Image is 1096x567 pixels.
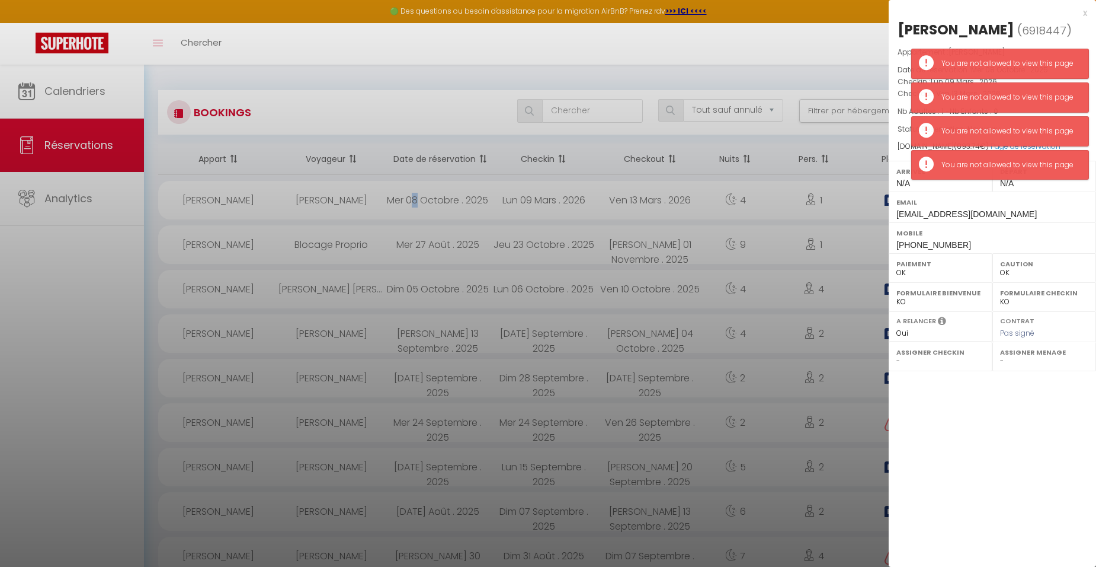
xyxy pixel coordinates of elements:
label: Assigner Checkin [896,346,985,358]
label: Email [896,196,1088,208]
span: N/A [1000,179,1014,188]
label: Formulaire Checkin [1000,287,1088,299]
p: Appartement : [898,46,1087,58]
i: Sélectionner OUI si vous souhaiter envoyer les séquences de messages post-checkout [938,316,946,329]
div: You are not allowed to view this page [941,126,1076,137]
span: [PHONE_NUMBER] [896,240,971,250]
span: [EMAIL_ADDRESS][DOMAIN_NAME] [896,209,1037,219]
p: Statut Réservation : [898,123,1087,135]
label: Caution [1000,258,1088,270]
span: Pas signé [1000,328,1034,338]
span: Lun 09 Mars . 2026 [931,77,997,87]
label: Paiement [896,258,985,270]
p: Date de réservation : [898,64,1087,76]
label: Mobile [896,227,1088,239]
div: [DOMAIN_NAME] [898,141,1087,152]
span: N/A [896,179,910,188]
div: You are not allowed to view this page [941,58,1076,69]
div: You are not allowed to view this page [941,160,1076,171]
span: 6918447 [1022,23,1066,38]
p: Checkin : [898,76,1087,88]
span: Nb Adultes : 1 - [898,106,998,116]
div: x [889,6,1087,20]
span: ( ) [1017,22,1072,39]
label: Arrivée [896,165,985,177]
label: Assigner Menage [1000,346,1088,358]
div: [PERSON_NAME] [898,20,1014,39]
p: Checkout : [898,88,1087,100]
span: [PERSON_NAME] [948,47,1005,57]
label: Formulaire Bienvenue [896,287,985,299]
div: You are not allowed to view this page [941,92,1076,103]
label: A relancer [896,316,936,326]
label: Contrat [1000,316,1034,324]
